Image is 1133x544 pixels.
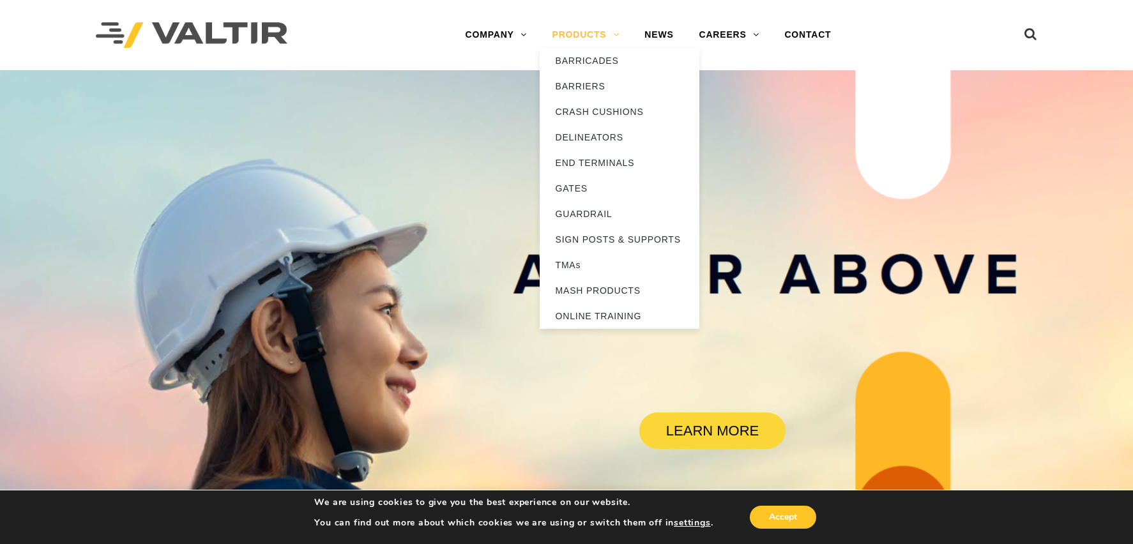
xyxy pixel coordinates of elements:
[674,517,710,529] button: settings
[314,517,713,529] p: You can find out more about which cookies we are using or switch them off in .
[540,252,699,278] a: TMAs
[540,227,699,252] a: SIGN POSTS & SUPPORTS
[96,22,287,49] img: Valtir
[540,99,699,125] a: CRASH CUSHIONS
[314,497,713,508] p: We are using cookies to give you the best experience on our website.
[540,73,699,99] a: BARRIERS
[453,22,540,48] a: COMPANY
[540,150,699,176] a: END TERMINALS
[540,176,699,201] a: GATES
[772,22,844,48] a: CONTACT
[540,201,699,227] a: GUARDRAIL
[687,22,772,48] a: CAREERS
[632,22,686,48] a: NEWS
[540,278,699,303] a: MASH PRODUCTS
[540,303,699,329] a: ONLINE TRAINING
[540,48,699,73] a: BARRICADES
[750,506,816,529] button: Accept
[540,125,699,150] a: DELINEATORS
[639,412,785,449] a: LEARN MORE
[540,22,632,48] a: PRODUCTS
